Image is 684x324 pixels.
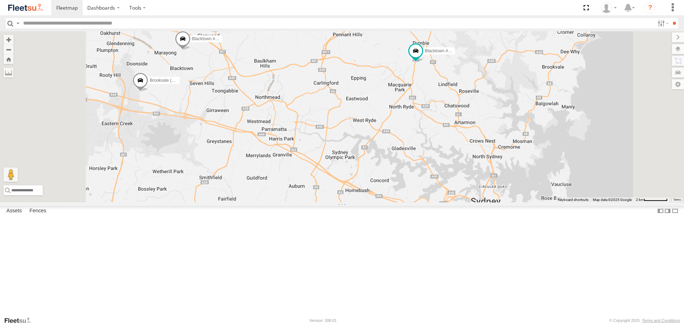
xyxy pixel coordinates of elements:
label: Fences [26,206,50,216]
label: Hide Summary Table [672,206,679,216]
label: Search Query [15,18,21,28]
label: Dock Summary Table to the Left [657,206,664,216]
button: Keyboard shortcuts [558,197,589,202]
label: Assets [3,206,25,216]
span: Map data ©2025 Google [593,198,632,202]
button: Map scale: 2 km per 63 pixels [634,197,670,202]
span: Blacktown #2 (T05 - [PERSON_NAME]) [425,48,501,53]
i: ? [644,2,656,14]
a: Terms (opens in new tab) [673,198,681,201]
span: Brookvale (T10 - [PERSON_NAME]) [150,78,219,83]
button: Drag Pegman onto the map to open Street View [4,168,18,182]
div: © Copyright 2025 - [609,318,680,323]
label: Measure [4,68,14,78]
a: Terms and Conditions [642,318,680,323]
span: Blacktown #1 (T09 - [PERSON_NAME]) [192,36,268,41]
a: Visit our Website [4,317,37,324]
div: Lachlan Holmes [598,2,619,13]
label: Dock Summary Table to the Right [664,206,671,216]
button: Zoom out [4,44,14,54]
button: Zoom in [4,35,14,44]
span: 2 km [636,198,644,202]
label: Search Filter Options [655,18,670,28]
label: Map Settings [672,79,684,89]
img: fleetsu-logo-horizontal.svg [7,3,44,12]
button: Zoom Home [4,54,14,64]
div: Version: 308.01 [310,318,337,323]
